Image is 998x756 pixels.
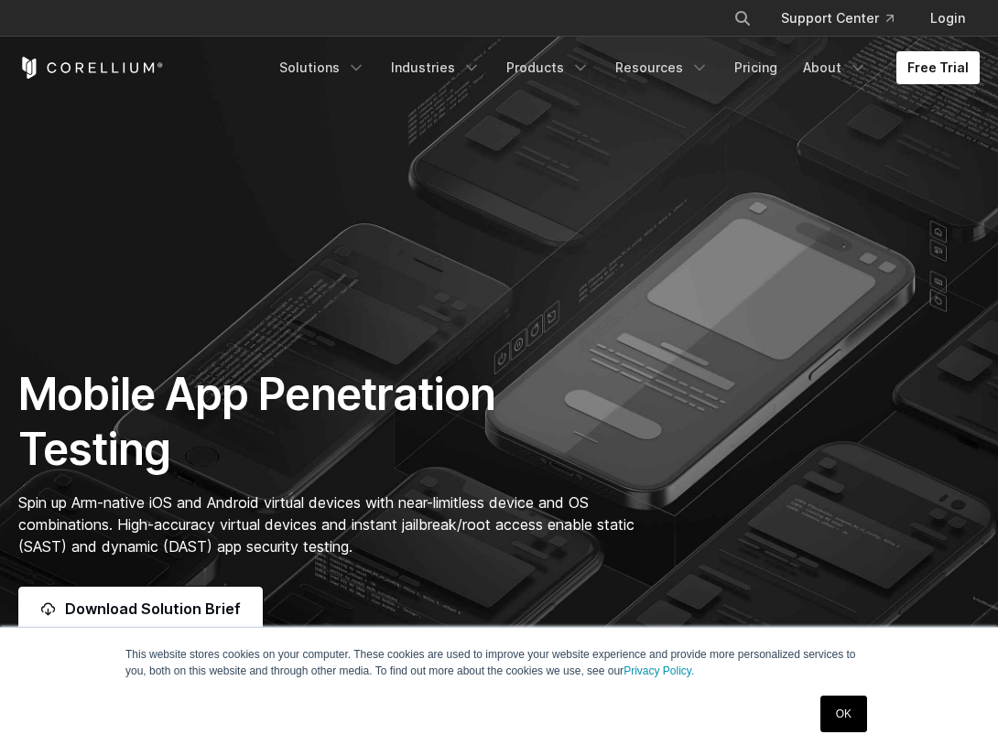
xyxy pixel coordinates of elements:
a: Resources [604,51,720,84]
h1: Mobile App Penetration Testing [18,367,647,477]
a: Download Solution Brief [18,587,263,631]
div: Navigation Menu [711,2,980,35]
a: Corellium Home [18,57,164,79]
a: About [792,51,878,84]
p: This website stores cookies on your computer. These cookies are used to improve your website expe... [125,646,873,679]
a: Privacy Policy. [624,664,694,677]
button: Search [726,2,759,35]
a: Login [916,2,980,35]
a: Pricing [723,51,788,84]
a: Free Trial [896,51,980,84]
span: Spin up Arm-native iOS and Android virtual devices with near-limitless device and OS combinations... [18,493,635,556]
a: OK [820,696,867,732]
a: Solutions [268,51,376,84]
a: Support Center [766,2,908,35]
span: Download Solution Brief [65,598,241,620]
div: Navigation Menu [268,51,980,84]
a: Products [495,51,601,84]
a: Industries [380,51,492,84]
